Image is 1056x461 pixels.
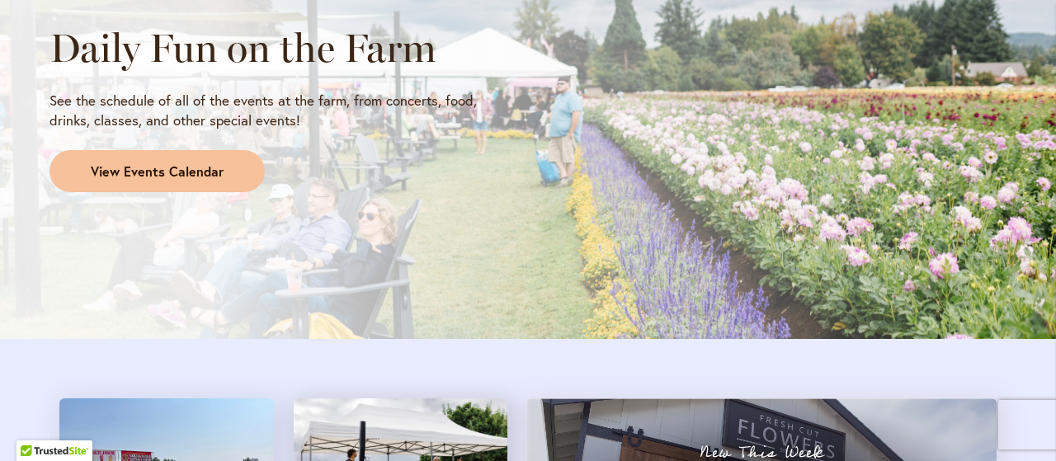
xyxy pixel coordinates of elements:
[557,445,967,461] p: New This Week
[49,150,265,193] a: View Events Calendar
[49,91,513,130] p: See the schedule of all of the events at the farm, from concerts, food, drinks, classes, and othe...
[49,25,513,71] h2: Daily Fun on the Farm
[91,162,224,181] span: View Events Calendar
